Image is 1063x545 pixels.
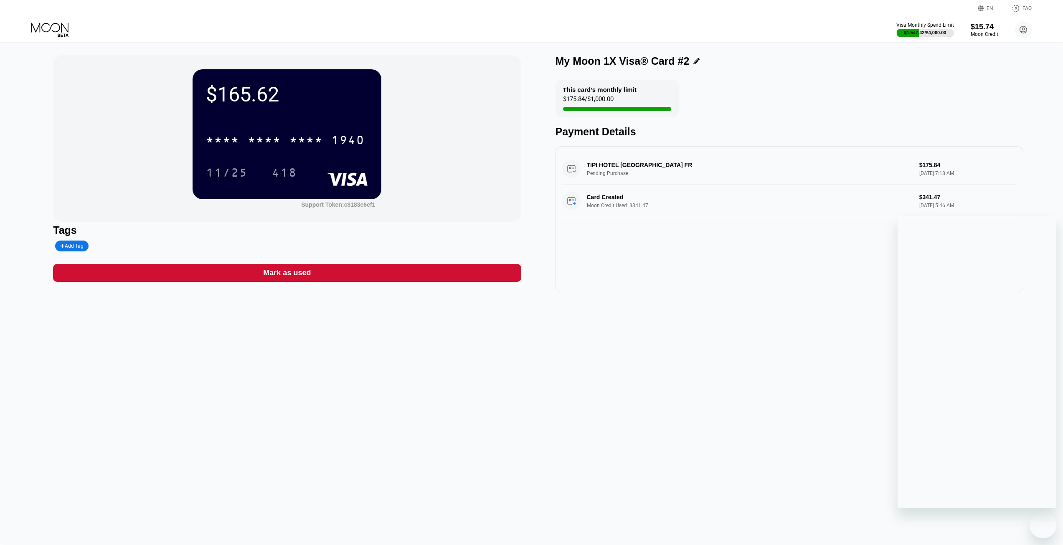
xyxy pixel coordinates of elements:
[1030,512,1056,538] iframe: Button to launch messaging window, conversation in progress
[53,224,521,236] div: Tags
[272,167,297,180] div: 418
[563,95,614,107] div: $175.84 / $1,000.00
[206,167,248,180] div: 11/25
[896,22,954,28] div: Visa Monthly Spend Limit
[263,268,311,278] div: Mark as used
[55,241,89,251] div: Add Tag
[556,126,1023,138] div: Payment Details
[301,201,375,208] div: Support Token:c8183e6ef1
[898,216,1056,508] iframe: Messaging window
[266,162,303,183] div: 418
[60,243,84,249] div: Add Tag
[1003,4,1032,13] div: FAQ
[331,134,365,148] div: 1940
[53,264,521,282] div: Mark as used
[987,5,993,11] div: EN
[971,23,998,31] div: $15.74
[971,31,998,37] div: Moon Credit
[556,55,690,67] div: My Moon 1X Visa® Card #2
[200,162,254,183] div: 11/25
[301,201,375,208] div: Support Token: c8183e6ef1
[904,30,946,35] div: $1,547.42 / $4,000.00
[563,86,637,93] div: This card’s monthly limit
[1022,5,1032,11] div: FAQ
[206,83,368,106] div: $165.62
[971,23,998,37] div: $15.74Moon Credit
[896,22,954,37] div: Visa Monthly Spend Limit$1,547.42/$4,000.00
[978,4,1003,13] div: EN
